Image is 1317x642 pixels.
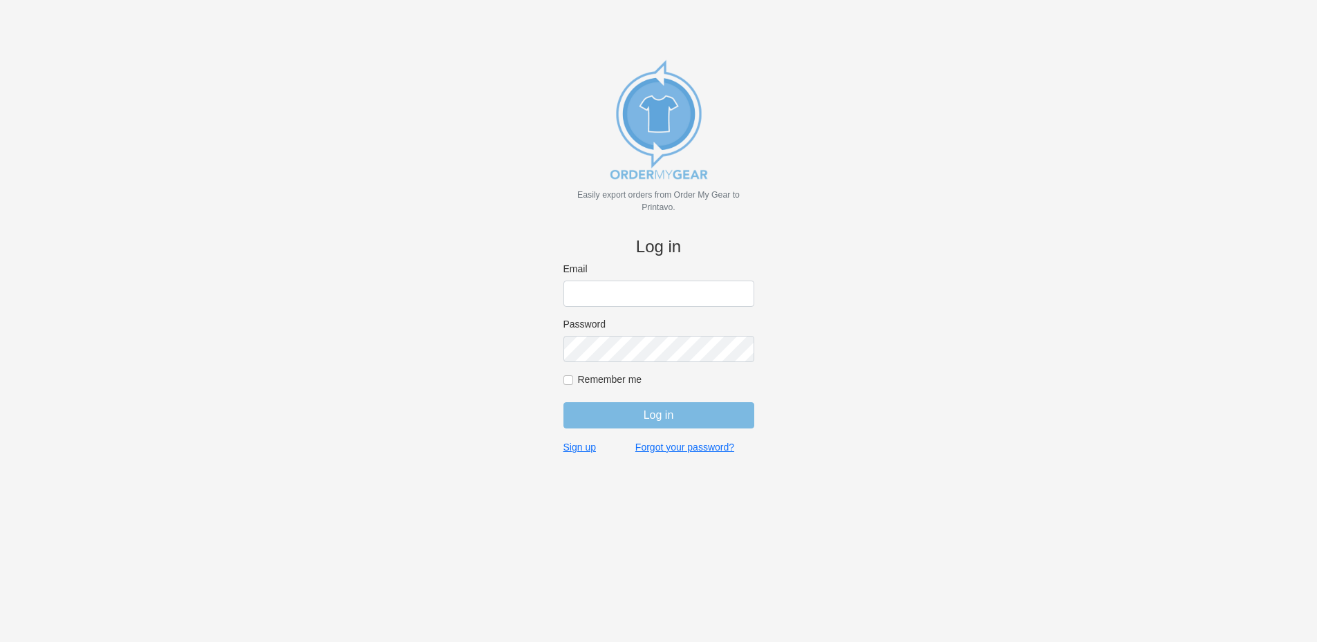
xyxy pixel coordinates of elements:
[563,189,754,214] p: Easily export orders from Order My Gear to Printavo.
[563,318,754,330] label: Password
[590,50,728,189] img: new_omg_export_logo-652582c309f788888370c3373ec495a74b7b3fc93c8838f76510ecd25890bcc4.png
[563,402,754,428] input: Log in
[563,237,754,257] h4: Log in
[578,373,754,386] label: Remember me
[635,441,734,453] a: Forgot your password?
[563,441,596,453] a: Sign up
[563,263,754,275] label: Email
